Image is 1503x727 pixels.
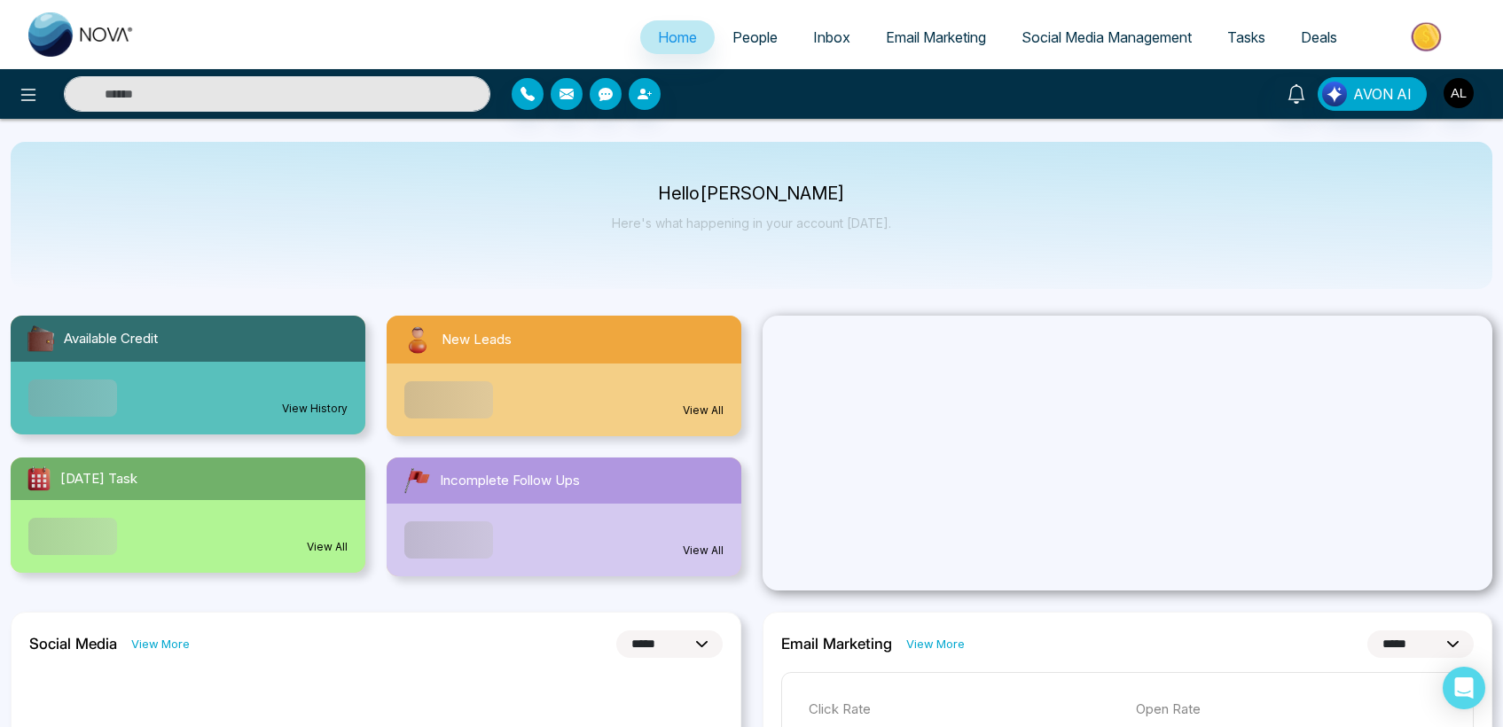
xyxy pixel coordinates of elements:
h2: Email Marketing [781,635,892,653]
a: Social Media Management [1004,20,1209,54]
button: AVON AI [1318,77,1427,111]
a: View All [683,403,724,418]
div: Open Intercom Messenger [1443,667,1485,709]
p: Click Rate [809,700,1119,720]
span: AVON AI [1353,83,1412,105]
span: Deals [1301,28,1337,46]
a: Tasks [1209,20,1283,54]
span: [DATE] Task [60,469,137,489]
a: Incomplete Follow UpsView All [376,457,752,576]
img: Market-place.gif [1364,17,1492,57]
h2: Social Media [29,635,117,653]
a: View More [131,636,190,653]
a: View History [282,401,348,417]
span: Inbox [813,28,850,46]
img: newLeads.svg [401,323,434,356]
img: User Avatar [1444,78,1474,108]
a: New LeadsView All [376,316,752,436]
img: todayTask.svg [25,465,53,493]
span: Email Marketing [886,28,986,46]
span: Available Credit [64,329,158,349]
a: View All [307,539,348,555]
p: Open Rate [1136,700,1446,720]
img: followUps.svg [401,465,433,496]
a: View All [683,543,724,559]
p: Here's what happening in your account [DATE]. [612,215,891,231]
span: Home [658,28,697,46]
img: availableCredit.svg [25,323,57,355]
span: People [732,28,778,46]
img: Nova CRM Logo [28,12,135,57]
a: Email Marketing [868,20,1004,54]
a: Deals [1283,20,1355,54]
a: Inbox [795,20,868,54]
span: Social Media Management [1022,28,1192,46]
a: Home [640,20,715,54]
span: New Leads [442,330,512,350]
p: Hello [PERSON_NAME] [612,186,891,201]
a: View More [906,636,965,653]
a: People [715,20,795,54]
span: Incomplete Follow Ups [440,471,580,491]
img: Lead Flow [1322,82,1347,106]
span: Tasks [1227,28,1265,46]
